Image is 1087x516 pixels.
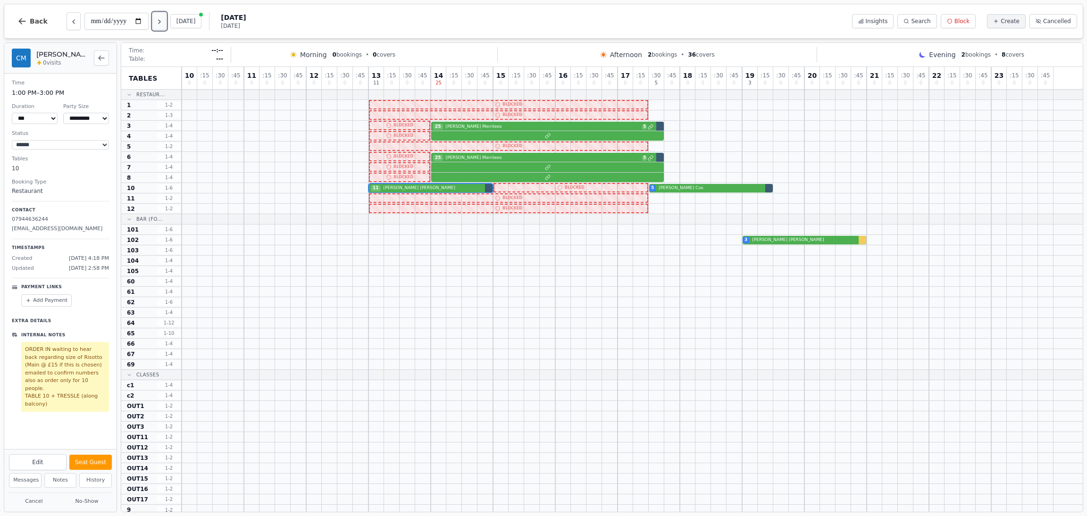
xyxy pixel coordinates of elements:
[941,14,976,28] button: Block
[920,81,922,85] span: 0
[158,174,180,181] span: 1 - 4
[69,455,112,470] button: Seat Guest
[873,81,876,85] span: 0
[648,51,652,58] span: 2
[297,81,300,85] span: 0
[776,73,785,78] span: : 30
[648,51,677,58] span: bookings
[127,133,131,140] span: 4
[1041,73,1050,78] span: : 45
[852,14,894,28] button: Insights
[624,81,627,85] span: 0
[468,81,471,85] span: 0
[651,185,654,191] span: 5
[452,81,455,85] span: 0
[527,73,536,78] span: : 30
[621,72,630,79] span: 17
[36,50,88,59] h2: [PERSON_NAME] [PERSON_NAME]
[12,225,109,233] p: [EMAIL_ADDRESS][DOMAIN_NAME]
[748,81,751,85] span: 3
[158,195,180,202] span: 1 - 2
[12,187,109,195] dd: Restaurant
[21,332,66,339] p: Internal Notes
[158,413,180,420] span: 1 - 2
[62,496,112,508] button: No-Show
[610,50,642,59] span: Afternoon
[811,81,813,85] span: 0
[702,81,704,85] span: 0
[681,51,684,58] span: •
[158,392,180,399] span: 1 - 4
[25,346,105,408] p: ORDER IN waiting to hear back regarding size of Risotto (Main @ £15 if this is chosen) emailed to...
[312,81,315,85] span: 0
[511,73,520,78] span: : 15
[127,382,134,389] span: c1
[982,81,985,85] span: 0
[30,18,48,25] span: Back
[366,51,369,58] span: •
[127,143,131,150] span: 5
[158,278,180,285] span: 1 - 4
[745,72,754,79] span: 19
[127,340,135,348] span: 66
[185,72,194,79] span: 10
[995,51,998,58] span: •
[808,72,817,79] span: 20
[127,267,139,275] span: 105
[216,73,225,78] span: : 30
[158,236,180,243] span: 1 - 6
[904,81,907,85] span: 0
[729,73,738,78] span: : 45
[373,51,395,58] span: covers
[444,124,642,130] span: [PERSON_NAME] Merrilees
[954,17,970,25] span: Block
[127,226,139,233] span: 101
[170,14,202,28] button: [DATE]
[127,465,148,472] span: OUT14
[951,81,953,85] span: 0
[870,72,879,79] span: 21
[418,73,427,78] span: : 45
[935,81,938,85] span: 0
[792,73,801,78] span: : 45
[127,330,135,337] span: 65
[670,81,673,85] span: 0
[158,288,180,295] span: 1 - 4
[127,475,148,483] span: OUT15
[158,205,180,212] span: 1 - 2
[9,473,42,488] button: Messages
[484,81,486,85] span: 0
[639,81,642,85] span: 0
[1025,73,1034,78] span: : 30
[1043,17,1071,25] span: Cancelled
[433,155,443,161] span: 25
[1028,81,1031,85] span: 0
[750,237,856,243] span: [PERSON_NAME] [PERSON_NAME]
[12,103,58,111] dt: Duration
[158,267,180,275] span: 1 - 4
[655,81,658,85] span: 5
[12,49,31,67] div: CM
[854,73,863,78] span: : 45
[779,81,782,85] span: 0
[1029,14,1077,28] button: Cancelled
[795,81,798,85] span: 0
[127,392,134,399] span: c2
[127,433,148,441] span: OUT11
[127,485,148,493] span: OUT16
[686,81,689,85] span: 0
[127,247,139,254] span: 103
[127,444,148,451] span: OUT12
[387,73,396,78] span: : 15
[262,73,271,78] span: : 15
[499,81,502,85] span: 0
[577,81,580,85] span: 0
[642,155,647,161] span: 5
[136,216,162,223] span: Bar (Fo...
[657,185,762,191] span: [PERSON_NAME] Cox
[127,195,135,202] span: 11
[281,81,284,85] span: 0
[127,184,135,192] span: 10
[158,299,180,306] span: 1 - 6
[221,22,246,30] span: [DATE]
